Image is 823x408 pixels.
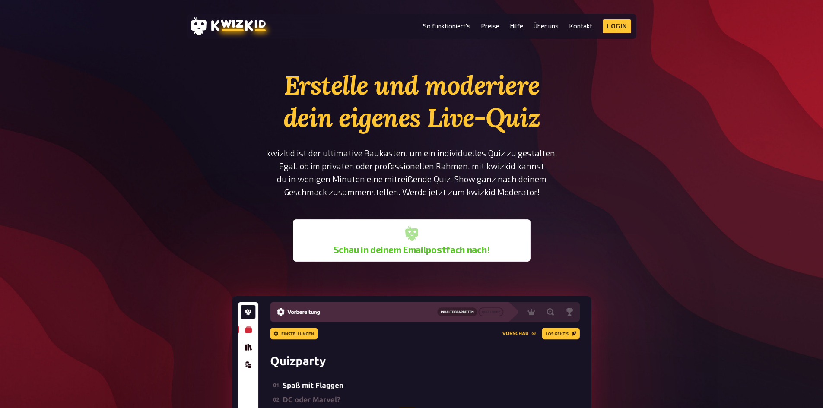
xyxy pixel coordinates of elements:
h1: Erstelle und moderiere dein eigenes Live-Quiz [266,69,558,134]
a: So funktioniert's [423,22,470,30]
p: kwizkid ist der ultimative Baukasten, um ein individuelles Quiz zu gestalten. Egal, ob im private... [266,147,558,199]
b: Schau in deinem Emailpostfach nach! [334,244,490,255]
a: Login [603,19,631,33]
a: Kontakt [569,22,592,30]
a: Über uns [534,22,559,30]
a: Hilfe [510,22,523,30]
a: Preise [481,22,499,30]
